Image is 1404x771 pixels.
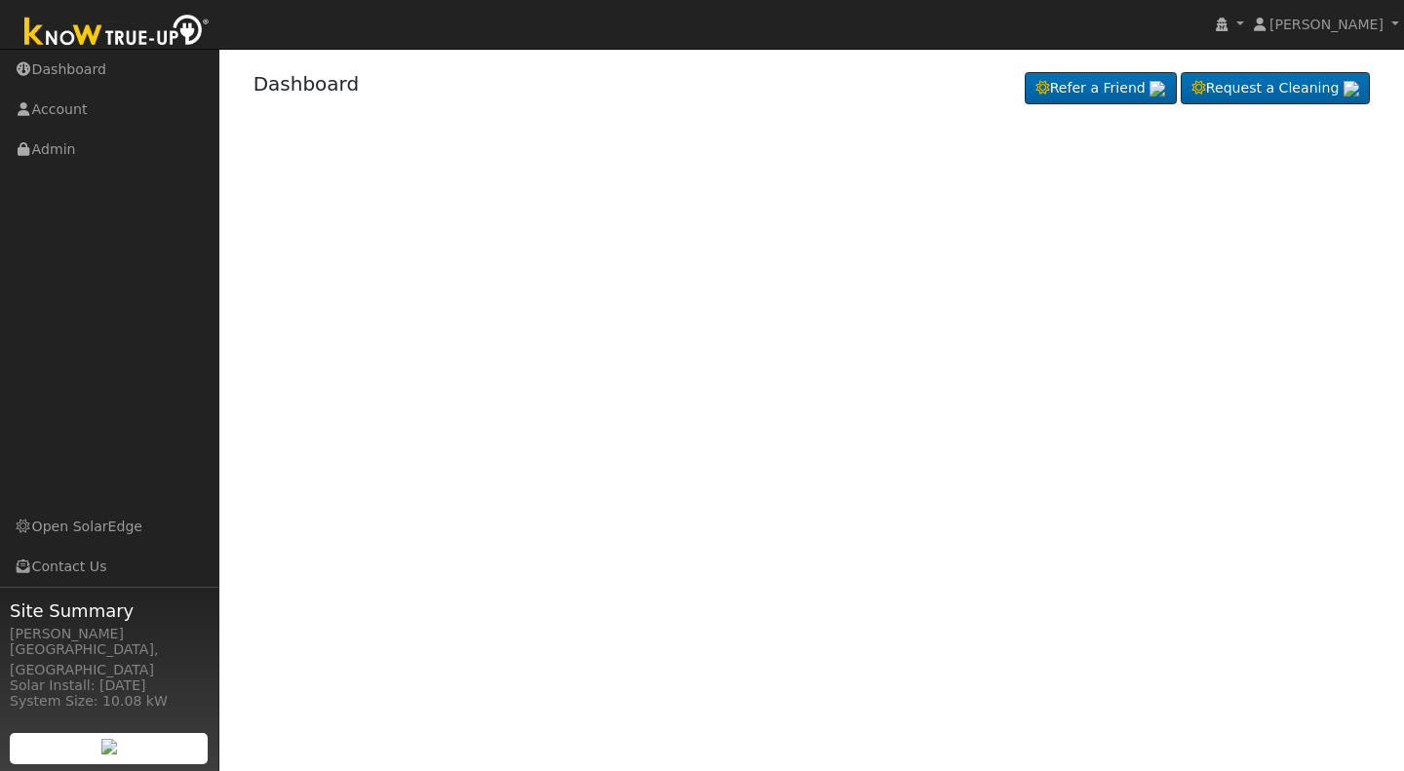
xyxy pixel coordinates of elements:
div: [PERSON_NAME] [10,624,209,644]
div: [GEOGRAPHIC_DATA], [GEOGRAPHIC_DATA] [10,639,209,680]
img: retrieve [101,739,117,754]
img: Know True-Up [15,11,219,55]
img: retrieve [1344,81,1359,96]
div: Solar Install: [DATE] [10,675,209,696]
span: Site Summary [10,598,209,624]
a: Request a Cleaning [1181,72,1370,105]
span: [PERSON_NAME] [1269,17,1384,32]
a: Refer a Friend [1025,72,1177,105]
a: Dashboard [253,72,360,96]
div: System Size: 10.08 kW [10,691,209,712]
img: retrieve [1150,81,1165,96]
